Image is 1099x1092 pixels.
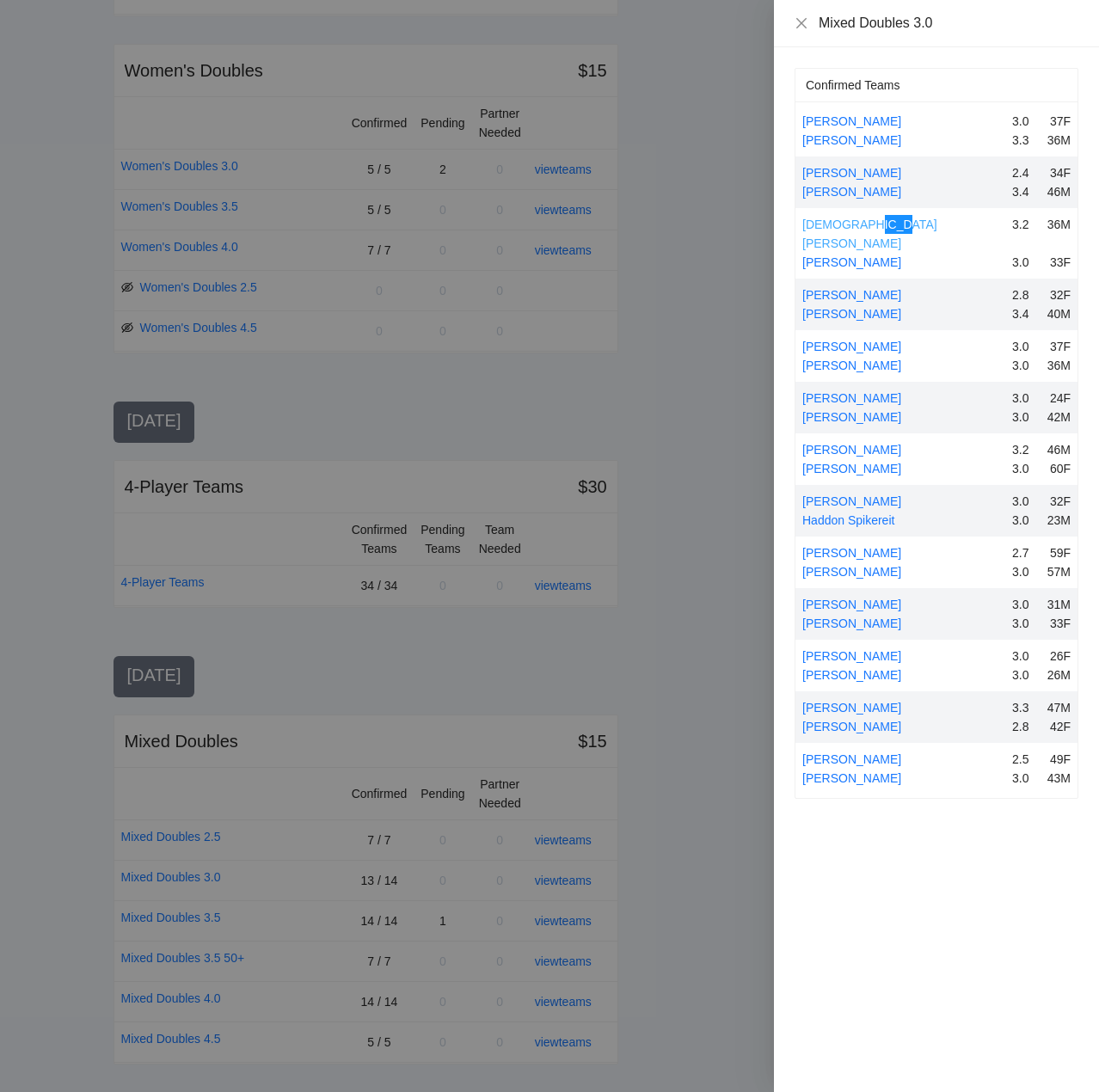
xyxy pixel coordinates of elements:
[802,668,901,682] a: [PERSON_NAME]
[1045,543,1071,562] div: 59F
[1045,511,1071,530] div: 23M
[802,340,901,353] a: [PERSON_NAME]
[1012,356,1038,375] div: 3.0
[1012,769,1038,788] div: 3.0
[802,462,901,475] a: [PERSON_NAME]
[1012,440,1038,459] div: 3.2
[802,185,901,199] a: [PERSON_NAME]
[1012,337,1038,356] div: 3.0
[1045,408,1071,426] div: 42M
[1012,750,1038,769] div: 2.5
[819,14,1078,33] div: Mixed Doubles 3.0
[1012,666,1038,684] div: 3.0
[1045,304,1071,323] div: 40M
[1045,698,1071,717] div: 47M
[802,391,901,405] a: [PERSON_NAME]
[802,255,901,269] a: [PERSON_NAME]
[1045,163,1071,182] div: 34F
[802,307,901,321] a: [PERSON_NAME]
[1045,215,1071,253] div: 36M
[1045,492,1071,511] div: 32F
[1012,459,1038,478] div: 3.0
[1012,511,1038,530] div: 3.0
[1012,112,1038,131] div: 3.0
[802,649,901,663] a: [PERSON_NAME]
[1045,112,1071,131] div: 37F
[1012,647,1038,666] div: 3.0
[795,16,808,30] span: close
[1012,163,1038,182] div: 2.4
[802,617,901,630] a: [PERSON_NAME]
[1045,562,1071,581] div: 57M
[1012,389,1038,408] div: 3.0
[1012,408,1038,426] div: 3.0
[1012,285,1038,304] div: 2.8
[802,720,901,733] a: [PERSON_NAME]
[802,771,901,785] a: [PERSON_NAME]
[795,16,808,31] button: Close
[1045,337,1071,356] div: 37F
[806,69,1067,101] div: Confirmed Teams
[1045,440,1071,459] div: 46M
[1012,253,1038,272] div: 3.0
[1012,131,1038,150] div: 3.3
[1045,459,1071,478] div: 60F
[802,598,901,611] a: [PERSON_NAME]
[1045,647,1071,666] div: 26F
[1045,285,1071,304] div: 32F
[802,443,901,457] a: [PERSON_NAME]
[1012,543,1038,562] div: 2.7
[1045,253,1071,272] div: 33F
[1045,595,1071,614] div: 31M
[802,288,901,302] a: [PERSON_NAME]
[1012,595,1038,614] div: 3.0
[802,133,901,147] a: [PERSON_NAME]
[802,114,901,128] a: [PERSON_NAME]
[1012,182,1038,201] div: 3.4
[1045,389,1071,408] div: 24F
[802,410,901,424] a: [PERSON_NAME]
[802,513,894,527] a: Haddon Spikereit
[1045,356,1071,375] div: 36M
[802,359,901,372] a: [PERSON_NAME]
[1012,614,1038,633] div: 3.0
[1045,182,1071,201] div: 46M
[802,701,901,715] a: [PERSON_NAME]
[1045,666,1071,684] div: 26M
[802,752,901,766] a: [PERSON_NAME]
[1012,215,1038,253] div: 3.2
[1012,717,1038,736] div: 2.8
[1012,698,1038,717] div: 3.3
[1012,304,1038,323] div: 3.4
[1045,717,1071,736] div: 42F
[802,565,901,579] a: [PERSON_NAME]
[1045,750,1071,769] div: 49F
[802,218,937,250] a: [DEMOGRAPHIC_DATA][PERSON_NAME]
[802,494,901,508] a: [PERSON_NAME]
[1045,614,1071,633] div: 33F
[1012,562,1038,581] div: 3.0
[802,166,901,180] a: [PERSON_NAME]
[1045,131,1071,150] div: 36M
[802,546,901,560] a: [PERSON_NAME]
[1012,492,1038,511] div: 3.0
[1045,769,1071,788] div: 43M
